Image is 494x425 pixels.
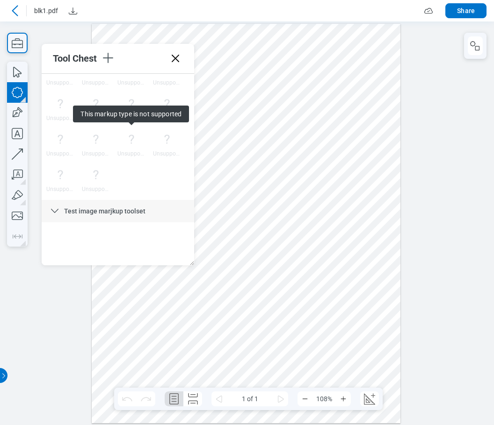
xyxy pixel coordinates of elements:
[82,186,110,192] div: Unsupported
[445,3,487,18] button: Share
[46,150,74,157] div: Unsupported
[360,391,379,406] button: Create Scale
[82,79,110,86] div: Unsupported
[183,391,202,406] button: Continuous Page Layout
[46,186,74,192] div: Unsupported
[46,79,74,86] div: Unsupported
[82,150,110,157] div: Unsupported
[336,391,351,406] button: Zoom In
[73,106,189,122] span: This markup type is not supported
[65,3,80,18] button: Download
[46,115,74,121] div: Unsupported
[298,391,312,406] button: Zoom Out
[165,391,183,406] button: Single Page Layout
[53,53,101,64] div: Tool Chest
[117,79,145,86] div: Unsupported
[118,391,137,406] button: Undo
[64,207,145,215] span: Test image marjkup toolset
[34,6,58,15] span: blk1.pdf
[153,150,181,157] div: Unsupported
[153,79,181,86] div: Unsupported
[117,150,145,157] div: Unsupported
[42,200,194,222] div: Test image marjkup toolset
[137,391,155,406] button: Redo
[226,391,273,406] span: 1 of 1
[312,391,336,406] span: 108%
